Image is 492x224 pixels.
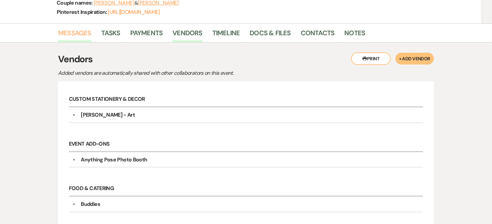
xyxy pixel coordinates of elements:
button: ▼ [70,203,78,206]
a: Vendors [172,28,202,42]
a: Notes [344,28,365,42]
span: Pinterest Inspiration: [57,9,108,15]
button: [PERSON_NAME] [94,0,135,6]
p: Added vendors are automatically shared with other collaborators on this event. [58,69,289,77]
h3: Vendors [58,52,434,66]
a: [URL][DOMAIN_NAME] [108,9,160,15]
a: Contacts [301,28,335,42]
div: Buddies [81,200,100,208]
div: [PERSON_NAME] - Art [81,111,135,119]
a: Messages [58,28,91,42]
button: ▼ [70,113,78,117]
h6: Food & Catering [69,181,423,197]
a: Timeline [212,28,240,42]
a: Payments [130,28,163,42]
div: Anything Pose Photo Booth [81,156,147,164]
button: ▼ [70,158,78,161]
h6: Custom Stationery & Decor [69,92,423,108]
h6: Event Add-Ons [69,137,423,152]
button: [PERSON_NAME] [138,0,179,6]
a: Docs & Files [250,28,291,42]
button: + Add Vendor [395,53,434,65]
a: Tasks [101,28,120,42]
button: Print [351,52,391,65]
